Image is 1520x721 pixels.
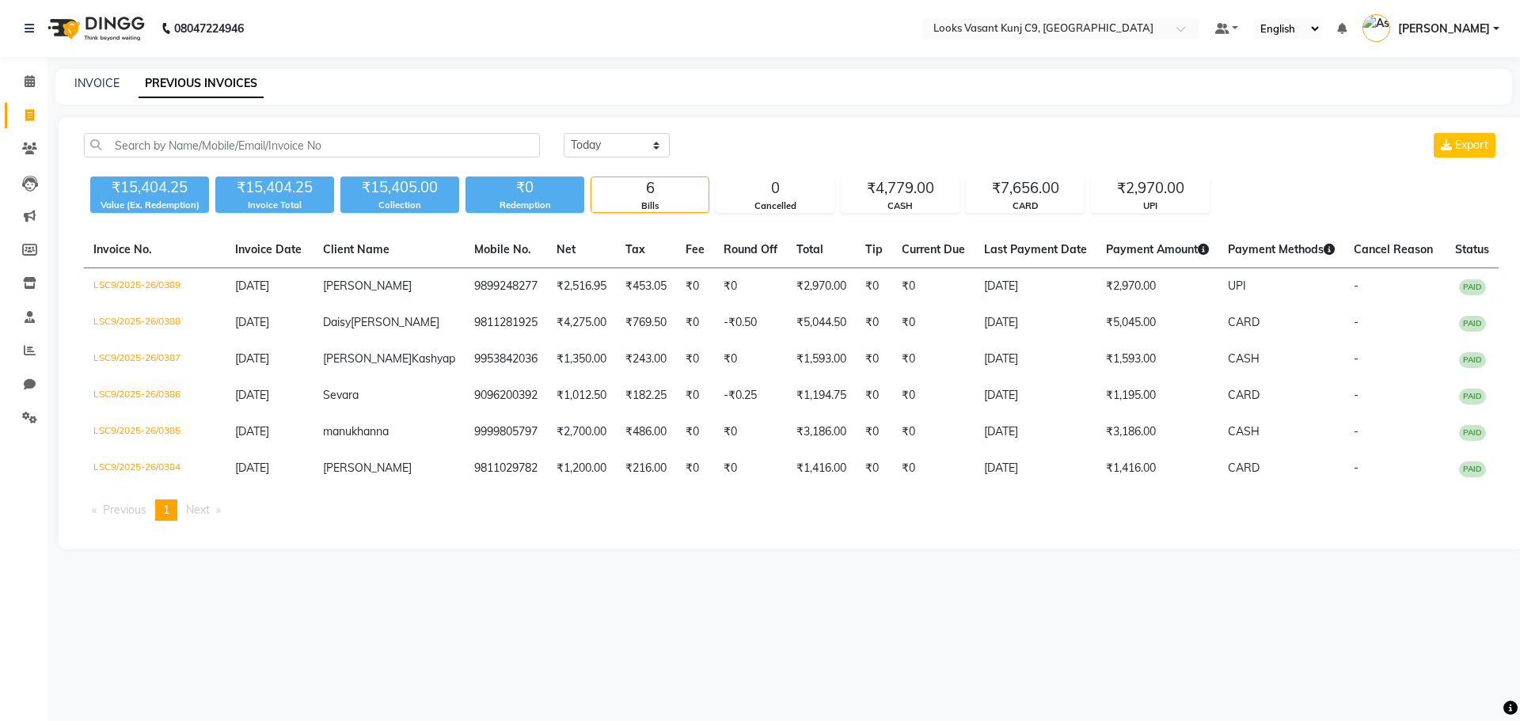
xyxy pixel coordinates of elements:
div: Collection [340,199,459,212]
td: ₹0 [714,414,787,450]
td: 9811029782 [465,450,547,487]
span: UPI [1228,279,1246,293]
td: ₹216.00 [616,450,676,487]
span: Round Off [724,242,777,256]
td: LSC9/2025-26/0384 [84,450,226,487]
td: ₹0 [676,378,714,414]
span: Net [557,242,576,256]
td: 9811281925 [465,305,547,341]
div: Redemption [465,199,584,212]
img: Ashish Chaurasia [1362,14,1390,42]
td: -₹0.50 [714,305,787,341]
span: Tax [625,242,645,256]
span: Total [796,242,823,256]
span: - [1354,461,1358,475]
span: Daisy [323,315,351,329]
td: ₹3,186.00 [1096,414,1218,450]
a: PREVIOUS INVOICES [139,70,264,98]
span: Fee [686,242,705,256]
td: LSC9/2025-26/0386 [84,378,226,414]
img: logo [40,6,149,51]
td: ₹0 [856,450,892,487]
td: ₹2,700.00 [547,414,616,450]
td: ₹1,593.00 [787,341,856,378]
div: Value (Ex. Redemption) [90,199,209,212]
td: ₹0 [856,268,892,305]
td: [DATE] [975,414,1096,450]
span: Sevara [323,388,359,402]
span: CASH [1228,351,1260,366]
td: ₹1,416.00 [1096,450,1218,487]
td: ₹769.50 [616,305,676,341]
td: ₹0 [892,450,975,487]
div: 6 [591,177,709,199]
td: LSC9/2025-26/0385 [84,414,226,450]
span: PAID [1459,316,1486,332]
span: PAID [1459,279,1486,295]
td: LSC9/2025-26/0387 [84,341,226,378]
span: Mobile No. [474,242,531,256]
td: ₹0 [676,268,714,305]
td: ₹2,970.00 [1096,268,1218,305]
td: 9953842036 [465,341,547,378]
td: [DATE] [975,378,1096,414]
td: ₹4,275.00 [547,305,616,341]
td: ₹1,200.00 [547,450,616,487]
td: ₹0 [856,414,892,450]
span: manu [323,424,351,438]
td: ₹182.25 [616,378,676,414]
input: Search by Name/Mobile/Email/Invoice No [84,133,540,157]
span: Client Name [323,242,389,256]
span: Next [186,503,210,517]
span: CASH [1228,424,1260,438]
span: - [1354,424,1358,438]
span: - [1354,279,1358,293]
td: ₹0 [714,341,787,378]
span: - [1354,351,1358,366]
button: Export [1434,133,1495,157]
div: Bills [591,199,709,213]
td: ₹5,045.00 [1096,305,1218,341]
span: PAID [1459,461,1486,477]
div: CASH [842,199,959,213]
div: Invoice Total [215,199,334,212]
span: Payment Methods [1228,242,1335,256]
td: ₹0 [892,341,975,378]
span: Current Due [902,242,965,256]
div: ₹15,404.25 [215,176,334,199]
td: 9096200392 [465,378,547,414]
div: Cancelled [716,199,834,213]
td: ₹5,044.50 [787,305,856,341]
span: - [1354,315,1358,329]
div: ₹2,970.00 [1092,177,1209,199]
td: ₹0 [856,378,892,414]
td: ₹0 [676,414,714,450]
span: [DATE] [235,388,269,402]
span: [DATE] [235,279,269,293]
td: [DATE] [975,450,1096,487]
span: Kashyap [412,351,455,366]
span: [DATE] [235,424,269,438]
nav: Pagination [84,499,1499,521]
td: [DATE] [975,268,1096,305]
span: Previous [103,503,146,517]
td: ₹0 [892,414,975,450]
span: Invoice Date [235,242,302,256]
td: ₹1,012.50 [547,378,616,414]
span: CARD [1228,315,1260,329]
span: Payment Amount [1106,242,1209,256]
td: [DATE] [975,341,1096,378]
b: 08047224946 [174,6,244,51]
div: ₹0 [465,176,584,199]
td: ₹0 [856,341,892,378]
div: UPI [1092,199,1209,213]
td: ₹0 [892,305,975,341]
td: LSC9/2025-26/0388 [84,305,226,341]
td: ₹1,350.00 [547,341,616,378]
span: khanna [351,424,389,438]
span: [PERSON_NAME] [323,351,412,366]
span: PAID [1459,425,1486,441]
a: INVOICE [74,76,120,90]
td: ₹0 [892,378,975,414]
td: ₹1,593.00 [1096,341,1218,378]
